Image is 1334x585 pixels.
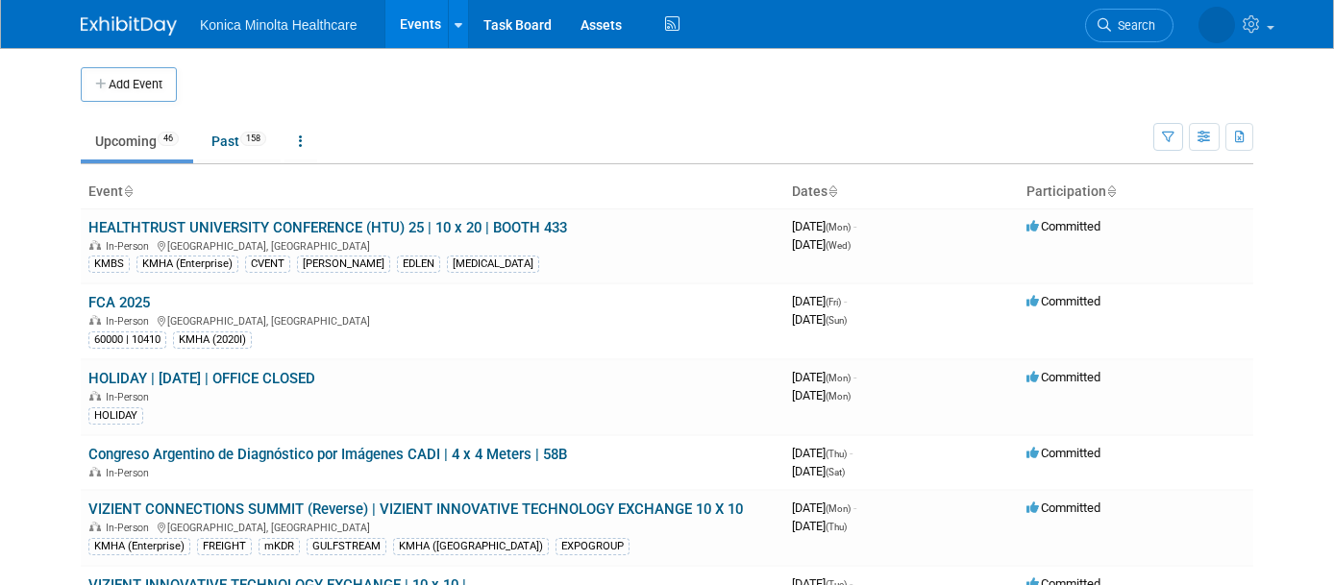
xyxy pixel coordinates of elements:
[1026,500,1100,515] span: Committed
[1106,183,1116,199] a: Sort by Participation Type
[792,500,856,515] span: [DATE]
[1111,18,1155,33] span: Search
[173,331,252,349] div: KMHA (2020I)
[158,132,179,146] span: 46
[826,467,845,477] span: (Sat)
[1085,9,1173,42] a: Search
[240,132,266,146] span: 158
[792,237,851,252] span: [DATE]
[792,370,856,384] span: [DATE]
[393,538,549,555] div: KMHA ([GEOGRAPHIC_DATA])
[88,519,777,534] div: [GEOGRAPHIC_DATA], [GEOGRAPHIC_DATA]
[556,538,630,555] div: EXPOGROUP
[792,312,847,327] span: [DATE]
[826,297,841,307] span: (Fri)
[826,449,847,459] span: (Thu)
[826,373,851,383] span: (Mon)
[106,391,155,403] span: In-Person
[1026,219,1100,233] span: Committed
[297,256,390,273] div: [PERSON_NAME]
[1026,370,1100,384] span: Committed
[200,17,357,33] span: Konica Minolta Healthcare
[88,538,190,555] div: KMHA (Enterprise)
[88,407,143,425] div: HOLIDAY
[89,522,101,531] img: In-Person Event
[136,256,238,273] div: KMHA (Enterprise)
[88,219,567,236] a: HEALTHTRUST UNIVERSITY CONFERENCE (HTU) 25 | 10 x 20 | BOOTH 433
[89,315,101,325] img: In-Person Event
[853,370,856,384] span: -
[81,67,177,102] button: Add Event
[307,538,386,555] div: GULFSTREAM
[259,538,300,555] div: mKDR
[447,256,539,273] div: [MEDICAL_DATA]
[784,176,1019,208] th: Dates
[197,123,281,159] a: Past158
[826,315,847,326] span: (Sun)
[245,256,290,273] div: CVENT
[1026,294,1100,308] span: Committed
[826,391,851,402] span: (Mon)
[123,183,133,199] a: Sort by Event Name
[826,503,851,514] span: (Mon)
[88,500,743,518] a: VIZIENT CONNECTIONS SUMMIT (Reverse) | VIZIENT INNOVATIVE TECHNOLOGY EXCHANGE 10 X 10
[1198,7,1235,43] img: Annette O'Mahoney
[844,294,847,308] span: -
[397,256,440,273] div: EDLEN
[106,522,155,534] span: In-Person
[81,176,784,208] th: Event
[197,538,252,555] div: FREIGHT
[1019,176,1253,208] th: Participation
[88,294,150,311] a: FCA 2025
[106,467,155,479] span: In-Person
[1026,446,1100,460] span: Committed
[792,464,845,478] span: [DATE]
[826,522,847,532] span: (Thu)
[792,388,851,402] span: [DATE]
[89,467,101,476] img: In-Person Event
[850,446,852,460] span: -
[81,123,193,159] a: Upcoming46
[826,240,851,251] span: (Wed)
[792,219,856,233] span: [DATE]
[89,391,101,401] img: In-Person Event
[89,240,101,250] img: In-Person Event
[106,315,155,328] span: In-Person
[826,222,851,232] span: (Mon)
[828,183,837,199] a: Sort by Start Date
[88,237,777,253] div: [GEOGRAPHIC_DATA], [GEOGRAPHIC_DATA]
[792,446,852,460] span: [DATE]
[106,240,155,253] span: In-Person
[792,294,847,308] span: [DATE]
[88,331,166,349] div: 60000 | 10410
[853,500,856,515] span: -
[88,446,567,463] a: Congreso Argentino de Diagnóstico por Imágenes CADI | 4 x 4 Meters | 58B
[88,256,130,273] div: KMBS
[88,312,777,328] div: [GEOGRAPHIC_DATA], [GEOGRAPHIC_DATA]
[853,219,856,233] span: -
[88,370,315,387] a: HOLIDAY | [DATE] | OFFICE CLOSED
[792,519,847,533] span: [DATE]
[81,16,177,36] img: ExhibitDay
